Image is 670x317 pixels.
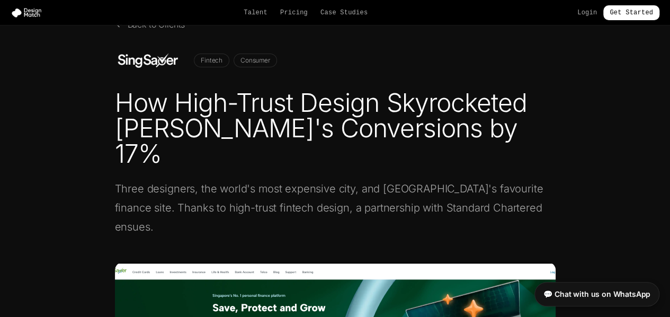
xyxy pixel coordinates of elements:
[534,282,659,306] a: 💬 Chat with us on WhatsApp
[115,90,556,166] h1: How High-Trust Design Skyrocketed [PERSON_NAME]'s Conversions by 17%
[280,8,308,17] a: Pricing
[115,179,556,236] p: Three designers, the world's most expensive city, and [GEOGRAPHIC_DATA]'s favourite finance site....
[244,8,267,17] a: Talent
[234,54,277,67] span: Consumer
[194,54,229,67] span: Fintech
[577,8,597,17] a: Login
[603,5,659,20] a: Get Started
[320,8,368,17] a: Case Studies
[11,7,47,18] img: Design Match
[115,48,186,73] img: Singsaver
